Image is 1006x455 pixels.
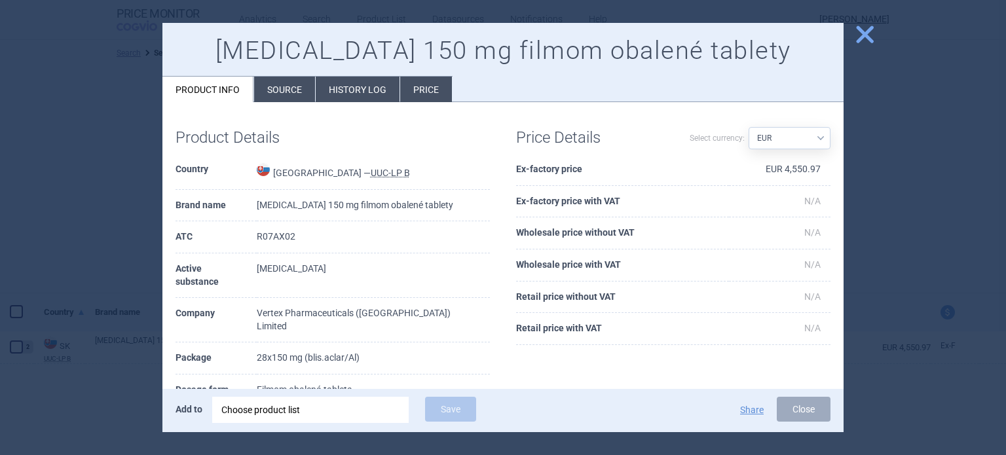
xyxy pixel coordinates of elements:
[516,128,673,147] h1: Price Details
[176,221,257,253] th: ATC
[516,313,729,345] th: Retail price with VAT
[212,397,409,423] div: Choose product list
[257,190,490,222] td: [MEDICAL_DATA] 150 mg filmom obalené tablety
[777,397,830,422] button: Close
[257,154,490,190] td: [GEOGRAPHIC_DATA] —
[176,342,257,374] th: Package
[254,77,315,102] li: Source
[176,128,333,147] h1: Product Details
[176,397,202,422] p: Add to
[516,217,729,249] th: Wholesale price without VAT
[257,374,490,407] td: Filmom obalená tableta
[804,196,821,206] span: N/A
[804,323,821,333] span: N/A
[257,342,490,374] td: 28x150 mg (blis.aclar/Al)
[176,253,257,298] th: Active substance
[257,253,490,298] td: [MEDICAL_DATA]
[257,163,270,176] img: Slovakia
[176,374,257,407] th: Dosage form
[804,291,821,302] span: N/A
[516,154,729,186] th: Ex-factory price
[690,127,745,149] label: Select currency:
[516,186,729,218] th: Ex-factory price with VAT
[371,168,410,178] abbr: UUC-LP B — List of medicinal products published by the Ministry of Health of the Slovak Republic ...
[176,190,257,222] th: Brand name
[162,77,253,102] li: Product info
[221,397,400,423] div: Choose product list
[729,154,830,186] td: EUR 4,550.97
[516,282,729,314] th: Retail price without VAT
[400,77,452,102] li: Price
[257,298,490,342] td: Vertex Pharmaceuticals ([GEOGRAPHIC_DATA]) Limited
[740,405,764,414] button: Share
[176,154,257,190] th: Country
[257,221,490,253] td: R07AX02
[176,298,257,342] th: Company
[804,227,821,238] span: N/A
[516,249,729,282] th: Wholesale price with VAT
[316,77,400,102] li: History log
[425,397,476,422] button: Save
[804,259,821,270] span: N/A
[176,36,830,66] h1: [MEDICAL_DATA] 150 mg filmom obalené tablety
